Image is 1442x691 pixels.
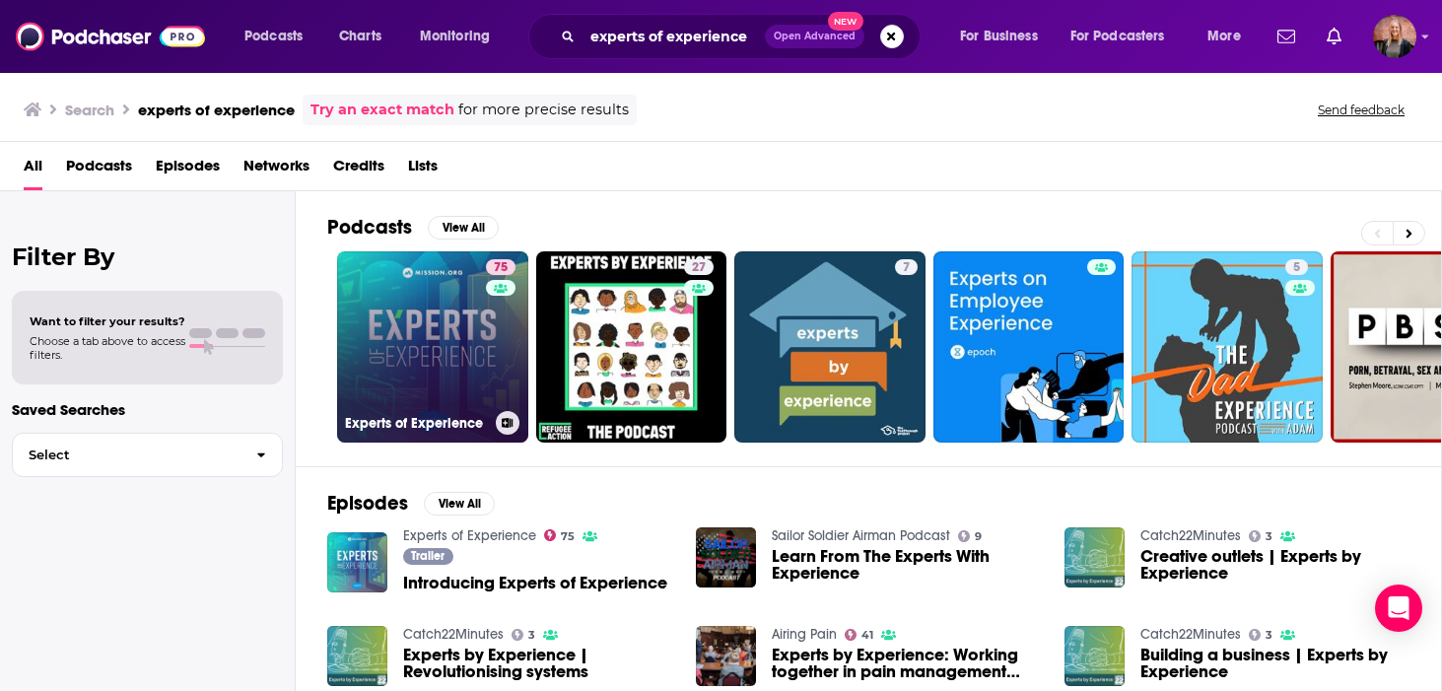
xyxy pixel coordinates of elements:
[327,491,408,516] h2: Episodes
[1373,15,1416,58] img: User Profile
[1064,626,1125,686] img: Building a business | Experts by Experience
[406,21,515,52] button: open menu
[774,32,856,41] span: Open Advanced
[547,14,939,59] div: Search podcasts, credits, & more...
[903,258,910,278] span: 7
[583,21,765,52] input: Search podcasts, credits, & more...
[327,215,412,240] h2: Podcasts
[24,150,42,190] a: All
[403,647,672,680] a: Experts by Experience | Revolutionising systems
[16,18,205,55] img: Podchaser - Follow, Share and Rate Podcasts
[12,242,283,271] h2: Filter By
[1140,548,1409,582] a: Creative outlets | Experts by Experience
[845,629,874,641] a: 41
[1132,251,1323,443] a: 5
[310,99,454,121] a: Try an exact match
[544,529,576,541] a: 75
[424,492,495,516] button: View All
[772,626,837,643] a: Airing Pain
[696,527,756,587] img: Learn From The Experts With Experience
[327,532,387,592] img: Introducing Experts of Experience
[1140,626,1241,643] a: Catch22Minutes
[734,251,926,443] a: 7
[1064,527,1125,587] img: Creative outlets | Experts by Experience
[327,626,387,686] img: Experts by Experience | Revolutionising systems
[420,23,490,50] span: Monitoring
[494,258,508,278] span: 75
[327,215,499,240] a: PodcastsView All
[958,530,983,542] a: 9
[765,25,864,48] button: Open AdvancedNew
[327,491,495,516] a: EpisodesView All
[512,629,536,641] a: 3
[828,12,863,31] span: New
[403,575,667,591] a: Introducing Experts of Experience
[12,433,283,477] button: Select
[1140,647,1409,680] a: Building a business | Experts by Experience
[1266,631,1272,640] span: 3
[960,23,1038,50] span: For Business
[30,334,185,362] span: Choose a tab above to access filters.
[895,259,918,275] a: 7
[946,21,1063,52] button: open menu
[684,259,714,275] a: 27
[1194,21,1266,52] button: open menu
[1266,532,1272,541] span: 3
[138,101,295,119] h3: experts of experience
[486,259,515,275] a: 75
[1293,258,1300,278] span: 5
[692,258,706,278] span: 27
[772,548,1041,582] a: Learn From The Experts With Experience
[1058,21,1194,52] button: open menu
[231,21,328,52] button: open menu
[428,216,499,240] button: View All
[403,626,504,643] a: Catch22Minutes
[30,314,185,328] span: Want to filter your results?
[243,150,309,190] a: Networks
[861,631,873,640] span: 41
[156,150,220,190] a: Episodes
[1249,629,1273,641] a: 3
[65,101,114,119] h3: Search
[411,550,445,562] span: Trailer
[772,527,950,544] a: Sailor Soldier Airman Podcast
[337,251,528,443] a: 75Experts of Experience
[1312,102,1410,118] button: Send feedback
[1319,20,1349,53] a: Show notifications dropdown
[528,631,535,640] span: 3
[12,400,283,419] p: Saved Searches
[408,150,438,190] span: Lists
[975,532,982,541] span: 9
[1373,15,1416,58] button: Show profile menu
[1207,23,1241,50] span: More
[772,647,1041,680] span: Experts by Experience: Working together in pain management programmes
[1270,20,1303,53] a: Show notifications dropdown
[1285,259,1308,275] a: 5
[1249,530,1273,542] a: 3
[1375,585,1422,632] div: Open Intercom Messenger
[326,21,393,52] a: Charts
[66,150,132,190] a: Podcasts
[333,150,384,190] a: Credits
[696,626,756,686] img: Experts by Experience: Working together in pain management programmes
[536,251,727,443] a: 27
[458,99,629,121] span: for more precise results
[1373,15,1416,58] span: Logged in as kara_new
[403,527,536,544] a: Experts of Experience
